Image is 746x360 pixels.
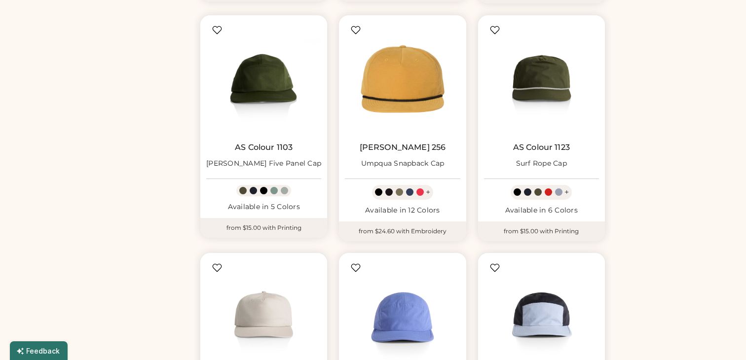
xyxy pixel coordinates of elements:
[345,206,460,216] div: Available in 12 Colors
[564,187,569,198] div: +
[361,159,445,169] div: Umpqua Snapback Cap
[339,221,466,241] div: from $24.60 with Embroidery
[699,316,742,358] iframe: Front Chat
[360,143,446,152] a: [PERSON_NAME] 256
[426,187,430,198] div: +
[478,221,605,241] div: from $15.00 with Printing
[206,202,321,212] div: Available in 5 Colors
[484,21,599,136] img: AS Colour 1123 Surf Rope Cap
[235,143,293,152] a: AS Colour 1103
[345,21,460,136] img: Richardson 256 Umpqua Snapback Cap
[206,21,321,136] img: AS Colour 1103 Finn Five Panel Cap
[516,159,567,169] div: Surf Rope Cap
[513,143,570,152] a: AS Colour 1123
[484,206,599,216] div: Available in 6 Colors
[200,218,327,238] div: from $15.00 with Printing
[206,159,321,169] div: [PERSON_NAME] Five Panel Cap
